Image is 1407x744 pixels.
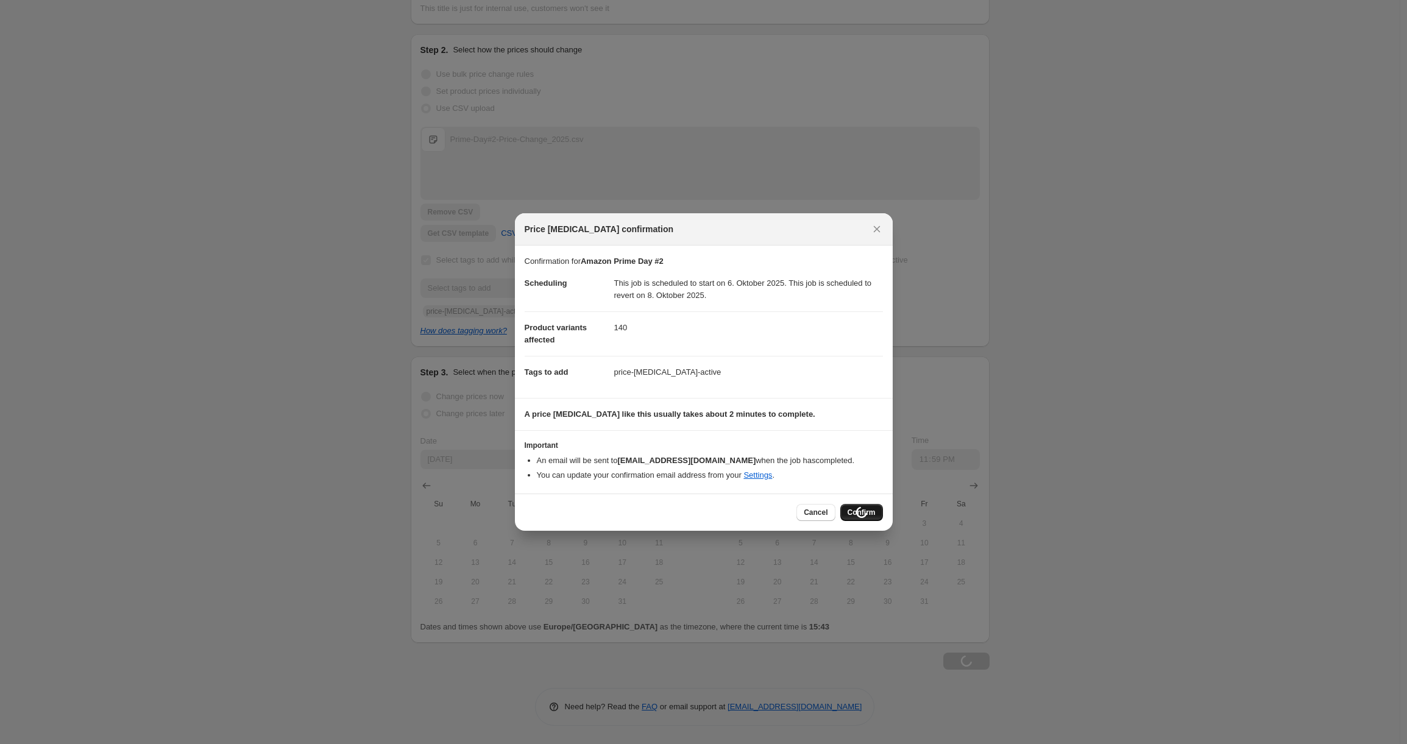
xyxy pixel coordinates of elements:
[796,504,835,521] button: Cancel
[614,356,883,388] dd: price-[MEDICAL_DATA]-active
[804,508,828,517] span: Cancel
[614,267,883,311] dd: This job is scheduled to start on 6. Oktober 2025. This job is scheduled to revert on 8. Oktober ...
[525,441,883,450] h3: Important
[617,456,756,465] b: [EMAIL_ADDRESS][DOMAIN_NAME]
[868,221,885,238] button: Close
[525,367,569,377] span: Tags to add
[743,470,772,480] a: Settings
[537,455,883,467] li: An email will be sent to when the job has completed .
[537,469,883,481] li: You can update your confirmation email address from your .
[525,409,815,419] b: A price [MEDICAL_DATA] like this usually takes about 2 minutes to complete.
[525,223,674,235] span: Price [MEDICAL_DATA] confirmation
[525,278,567,288] span: Scheduling
[525,323,587,344] span: Product variants affected
[525,255,883,267] p: Confirmation for
[581,257,664,266] b: Amazon Prime Day #2
[614,311,883,344] dd: 140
